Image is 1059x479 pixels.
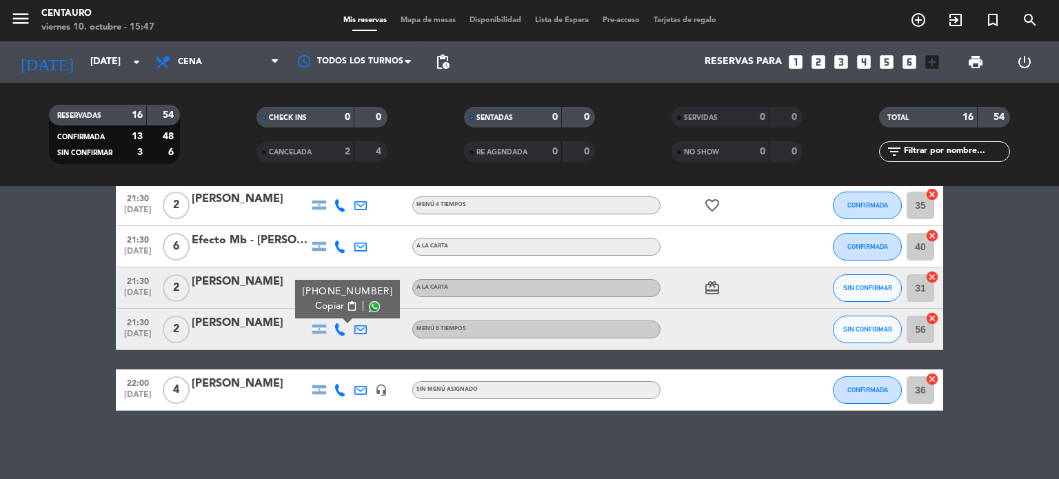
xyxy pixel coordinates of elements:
[833,376,902,404] button: CONFIRMADA
[994,112,1007,122] strong: 54
[552,112,558,122] strong: 0
[315,299,357,314] button: Copiarcontent_paste
[925,312,939,325] i: cancel
[121,288,155,304] span: [DATE]
[584,147,592,156] strong: 0
[163,233,190,261] span: 6
[833,192,902,219] button: CONFIRMADA
[1000,41,1049,83] div: LOG OUT
[791,112,800,122] strong: 0
[760,112,765,122] strong: 0
[416,326,466,332] span: MENÚ 8 TIEMPOS
[833,316,902,343] button: SIN CONFIRMAR
[121,272,155,288] span: 21:30
[163,192,190,219] span: 2
[1016,54,1033,70] i: power_settings_new
[178,57,202,67] span: Cena
[476,114,513,121] span: SENTADAS
[121,231,155,247] span: 21:30
[362,299,365,314] span: |
[647,17,723,24] span: Tarjetas de regalo
[596,17,647,24] span: Pre-acceso
[132,132,143,141] strong: 13
[121,329,155,345] span: [DATE]
[163,316,190,343] span: 2
[121,374,155,390] span: 22:00
[962,112,974,122] strong: 16
[886,143,902,160] i: filter_list
[376,147,384,156] strong: 4
[168,147,176,157] strong: 6
[847,386,888,394] span: CONFIRMADA
[163,132,176,141] strong: 48
[847,201,888,209] span: CONFIRMADA
[1022,12,1038,28] i: search
[41,7,154,21] div: Centauro
[787,53,805,71] i: looks_one
[137,147,143,157] strong: 3
[704,197,720,214] i: favorite_border
[192,273,309,291] div: [PERSON_NAME]
[347,301,357,312] span: content_paste
[57,134,105,141] span: CONFIRMADA
[878,53,896,71] i: looks_5
[375,384,387,396] i: headset_mic
[900,53,918,71] i: looks_6
[925,270,939,284] i: cancel
[434,54,451,70] span: pending_actions
[552,147,558,156] strong: 0
[910,12,927,28] i: add_circle_outline
[192,190,309,208] div: [PERSON_NAME]
[684,114,718,121] span: SERVIDAS
[760,147,765,156] strong: 0
[684,149,719,156] span: NO SHOW
[947,12,964,28] i: exit_to_app
[163,376,190,404] span: 4
[704,280,720,296] i: card_giftcard
[132,110,143,120] strong: 16
[528,17,596,24] span: Lista de Espera
[887,114,909,121] span: TOTAL
[121,190,155,205] span: 21:30
[163,274,190,302] span: 2
[10,47,83,77] i: [DATE]
[416,202,466,207] span: MENÚ 4 TIEMPOS
[463,17,528,24] span: Disponibilidad
[416,387,478,392] span: Sin menú asignado
[416,285,448,290] span: A LA CARTA
[832,53,850,71] i: looks_3
[476,149,527,156] span: RE AGENDADA
[336,17,394,24] span: Mis reservas
[315,299,344,314] span: Copiar
[923,53,941,71] i: add_box
[128,54,145,70] i: arrow_drop_down
[705,57,782,68] span: Reservas para
[902,144,1009,159] input: Filtrar por nombre...
[41,21,154,34] div: viernes 10. octubre - 15:47
[121,247,155,263] span: [DATE]
[376,112,384,122] strong: 0
[843,325,892,333] span: SIN CONFIRMAR
[925,187,939,201] i: cancel
[192,375,309,393] div: [PERSON_NAME]
[584,112,592,122] strong: 0
[10,8,31,29] i: menu
[855,53,873,71] i: looks_4
[394,17,463,24] span: Mapa de mesas
[925,229,939,243] i: cancel
[57,150,112,156] span: SIN CONFIRMAR
[163,110,176,120] strong: 54
[345,112,350,122] strong: 0
[809,53,827,71] i: looks_two
[192,232,309,249] div: Efecto Mb - [PERSON_NAME]
[925,372,939,386] i: cancel
[269,149,312,156] span: CANCELADA
[121,205,155,221] span: [DATE]
[843,284,892,292] span: SIN CONFIRMAR
[121,390,155,406] span: [DATE]
[345,147,350,156] strong: 2
[269,114,307,121] span: CHECK INS
[303,285,393,299] div: [PHONE_NUMBER]
[192,314,309,332] div: [PERSON_NAME]
[10,8,31,34] button: menu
